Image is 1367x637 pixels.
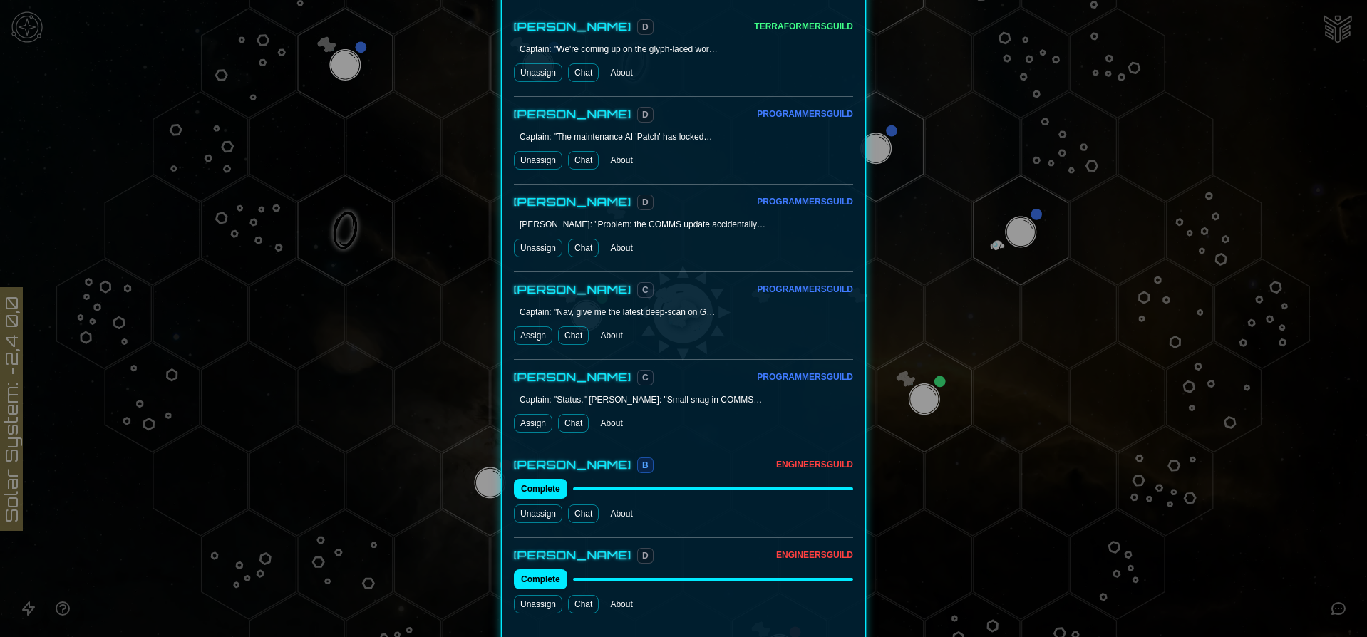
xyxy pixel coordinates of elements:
button: About [604,504,638,523]
button: Unassign [514,63,562,82]
span: D [637,548,654,564]
div: Engineers Guild [776,549,853,561]
div: Programmers Guild [757,196,853,207]
button: About [604,239,638,257]
a: Chat [568,63,599,82]
div: Terraformers Guild [754,21,853,32]
div: Captain: "We're coming up on the glyph-laced wor… [520,43,718,55]
div: Programmers Guild [757,284,853,295]
a: Chat [558,414,589,433]
span: C [637,282,654,298]
span: D [637,19,654,35]
div: [PERSON_NAME] [514,281,631,298]
button: Unassign [514,239,562,257]
a: Chat [568,595,599,613]
div: [PERSON_NAME] [514,547,631,564]
span: D [637,195,654,210]
div: Captain: "Status." [PERSON_NAME]: "Small snag in COMMS… [520,394,762,405]
span: B [637,457,654,473]
button: About [604,151,638,170]
a: Chat [558,326,589,345]
button: Complete [514,479,567,499]
button: About [604,63,638,82]
a: Chat [568,504,599,523]
button: About [594,414,628,433]
div: [PERSON_NAME] [514,193,631,210]
div: Captain: "The maintenance AI 'Patch' has locked… [520,131,712,143]
button: Complete [514,569,567,589]
div: [PERSON_NAME]: "Problem: the COMMS update accidentally… [520,219,765,230]
div: [PERSON_NAME] [514,105,631,123]
div: Programmers Guild [757,371,853,383]
div: Programmers Guild [757,108,853,120]
button: About [594,326,628,345]
div: [PERSON_NAME] [514,368,631,385]
button: Assign [514,326,552,345]
span: D [637,107,654,123]
button: Unassign [514,504,562,523]
button: Unassign [514,595,562,613]
div: [PERSON_NAME] [514,456,631,473]
button: About [604,595,638,613]
div: Captain: "Nav, give me the latest deep-scan on G… [520,306,715,318]
span: C [637,370,654,385]
button: Unassign [514,151,562,170]
div: [PERSON_NAME] [514,18,631,35]
a: Chat [568,239,599,257]
a: Chat [568,151,599,170]
div: Engineers Guild [776,459,853,470]
button: Assign [514,414,552,433]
